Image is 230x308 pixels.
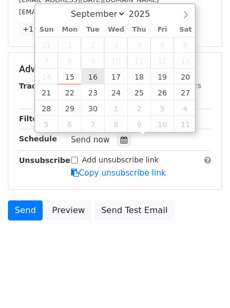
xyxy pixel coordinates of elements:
[174,37,197,53] span: September 6, 2025
[104,53,127,69] span: September 10, 2025
[35,37,58,53] span: August 31, 2025
[19,8,136,16] small: [EMAIL_ADDRESS][DOMAIN_NAME]
[35,100,58,116] span: September 28, 2025
[81,53,104,69] span: September 9, 2025
[151,100,174,116] span: October 3, 2025
[35,116,58,132] span: October 5, 2025
[126,9,164,19] input: Year
[19,63,211,75] h5: Advanced
[81,84,104,100] span: September 23, 2025
[35,26,58,33] span: Sun
[151,69,174,84] span: September 19, 2025
[35,53,58,69] span: September 7, 2025
[19,134,57,143] strong: Schedule
[81,37,104,53] span: September 2, 2025
[19,23,63,36] a: +17 more
[151,84,174,100] span: September 26, 2025
[151,53,174,69] span: September 12, 2025
[174,53,197,69] span: September 13, 2025
[19,156,71,165] strong: Unsubscribe
[104,116,127,132] span: October 8, 2025
[81,116,104,132] span: October 7, 2025
[104,26,127,33] span: Wed
[81,69,104,84] span: September 16, 2025
[127,26,151,33] span: Thu
[71,135,110,145] span: Send now
[151,26,174,33] span: Fri
[58,84,81,100] span: September 22, 2025
[58,53,81,69] span: September 8, 2025
[177,257,230,308] iframe: Chat Widget
[151,116,174,132] span: October 10, 2025
[8,200,43,220] a: Send
[127,69,151,84] span: September 18, 2025
[82,155,159,166] label: Add unsubscribe link
[58,26,81,33] span: Mon
[45,200,92,220] a: Preview
[174,26,197,33] span: Sat
[127,53,151,69] span: September 11, 2025
[174,100,197,116] span: October 4, 2025
[58,116,81,132] span: October 6, 2025
[104,69,127,84] span: September 17, 2025
[127,84,151,100] span: September 25, 2025
[81,100,104,116] span: September 30, 2025
[58,100,81,116] span: September 29, 2025
[127,116,151,132] span: October 9, 2025
[94,200,174,220] a: Send Test Email
[174,84,197,100] span: September 27, 2025
[127,37,151,53] span: September 4, 2025
[174,69,197,84] span: September 20, 2025
[104,37,127,53] span: September 3, 2025
[58,69,81,84] span: September 15, 2025
[58,37,81,53] span: September 1, 2025
[35,69,58,84] span: September 14, 2025
[35,84,58,100] span: September 21, 2025
[81,26,104,33] span: Tue
[71,168,166,178] a: Copy unsubscribe link
[104,84,127,100] span: September 24, 2025
[104,100,127,116] span: October 1, 2025
[151,37,174,53] span: September 5, 2025
[174,116,197,132] span: October 11, 2025
[19,114,46,123] strong: Filters
[127,100,151,116] span: October 2, 2025
[19,82,54,90] strong: Tracking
